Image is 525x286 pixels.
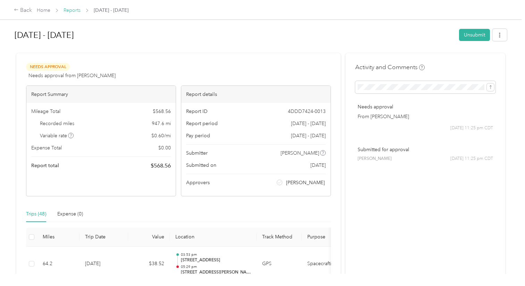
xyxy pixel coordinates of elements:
[302,247,354,281] td: Spacecrafting
[181,252,251,257] p: 03:53 pm
[358,103,493,111] p: Needs approval
[186,120,218,127] span: Report period
[37,7,50,13] a: Home
[291,132,326,139] span: [DATE] - [DATE]
[158,144,171,152] span: $ 0.00
[358,146,493,153] p: Submitted for approval
[128,247,170,281] td: $38.52
[302,228,354,247] th: Purpose
[31,162,59,169] span: Report total
[286,179,325,186] span: [PERSON_NAME]
[186,162,216,169] span: Submitted on
[181,257,251,263] p: [STREET_ADDRESS]
[186,132,210,139] span: Pay period
[257,247,302,281] td: GPS
[31,108,60,115] span: Mileage Total
[170,228,257,247] th: Location
[288,108,326,115] span: 4DDD7424-0013
[257,228,302,247] th: Track Method
[40,120,74,127] span: Recorded miles
[14,6,32,15] div: Back
[450,156,493,162] span: [DATE] 11:25 pm CDT
[37,247,80,281] td: 64.2
[151,162,171,170] span: $ 568.56
[15,27,454,43] h1: Jul 6 - 19, 2025
[31,144,62,152] span: Expense Total
[37,228,80,247] th: Miles
[450,125,493,131] span: [DATE] 11:25 pm CDT
[26,86,176,103] div: Report Summary
[153,108,171,115] span: $ 568.56
[40,132,74,139] span: Variable rate
[291,120,326,127] span: [DATE] - [DATE]
[310,162,326,169] span: [DATE]
[459,29,490,41] button: Unsubmit
[181,269,251,276] p: [STREET_ADDRESS][PERSON_NAME]
[181,264,251,269] p: 05:29 pm
[80,247,128,281] td: [DATE]
[28,72,116,79] span: Needs approval from [PERSON_NAME]
[64,7,81,13] a: Reports
[151,132,171,139] span: $ 0.60 / mi
[80,228,128,247] th: Trip Date
[94,7,128,14] span: [DATE] - [DATE]
[358,156,392,162] span: [PERSON_NAME]
[26,210,46,218] div: Trips (48)
[186,108,208,115] span: Report ID
[152,120,171,127] span: 947.6 mi
[355,63,425,72] h4: Activity and Comments
[281,149,319,157] span: [PERSON_NAME]
[358,113,493,120] p: From [PERSON_NAME]
[57,210,83,218] div: Expense (0)
[186,149,208,157] span: Submitter
[181,86,331,103] div: Report details
[186,179,210,186] span: Approvers
[486,247,525,286] iframe: Everlance-gr Chat Button Frame
[128,228,170,247] th: Value
[26,63,70,71] span: Needs Approval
